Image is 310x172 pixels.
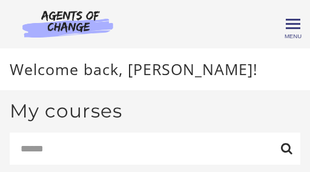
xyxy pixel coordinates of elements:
[10,10,126,38] img: Agents of Change Logo
[10,100,122,123] h2: My courses
[10,58,300,81] p: Welcome back, [PERSON_NAME]!
[286,17,300,31] button: Toggle menu Menu
[285,33,302,39] span: Menu
[286,23,300,25] span: Toggle menu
